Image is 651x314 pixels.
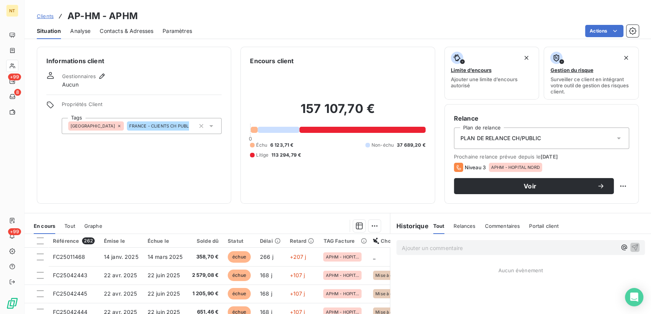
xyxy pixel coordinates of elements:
button: Gestion du risqueSurveiller ce client en intégrant votre outil de gestion des risques client. [544,47,639,100]
div: Délai [260,238,281,244]
span: Échu [256,142,267,149]
span: 1 205,90 € [192,290,219,298]
span: FC25042443 [53,272,88,278]
span: Aucun évènement [498,267,543,273]
div: Open Intercom Messenger [625,288,643,306]
span: Aucun [62,81,79,88]
span: APHM - HOPITAL NORD [325,273,359,278]
span: PLAN DE RELANCE CH/PUBLIC [460,134,541,142]
div: Retard [290,238,314,244]
span: Gestionnaires [62,73,96,79]
h2: 157 107,70 € [250,101,425,124]
span: Mise à disposition du destinataire [375,273,409,278]
span: FC25042445 [53,290,87,297]
span: 22 avr. 2025 [104,290,137,297]
div: Émise le [104,238,138,244]
span: +107 j [290,290,305,297]
span: 6 123,71 € [270,142,294,149]
span: Commentaires [485,223,520,229]
span: 37 689,20 € [397,142,426,149]
span: +99 [8,74,21,80]
span: Gestion du risque [550,67,593,73]
span: échue [228,251,251,263]
span: Ajouter une limite d’encours autorisé [451,76,533,88]
img: Logo LeanPay [6,297,18,309]
div: TAG Facture [323,238,364,244]
span: 14 janv. 2025 [104,253,138,260]
button: Actions [585,25,623,37]
span: Niveau 3 [465,164,486,170]
span: Prochaine relance prévue depuis le [454,154,629,160]
span: Portail client [529,223,559,229]
span: +107 j [290,272,305,278]
div: Échue le [148,238,183,244]
span: Surveiller ce client en intégrant votre outil de gestion des risques client. [550,76,632,95]
span: Propriétés Client [62,101,222,112]
span: 0 [249,136,252,142]
span: +207 j [290,253,306,260]
span: FC25011468 [53,253,85,260]
span: Clients [37,13,54,19]
button: Limite d’encoursAjouter une limite d’encours autorisé [444,47,539,100]
button: Voir [454,178,614,194]
span: Voir [463,183,597,189]
h3: AP-HM - APHM [67,9,138,23]
span: Limite d’encours [451,67,492,73]
span: 22 juin 2025 [148,290,180,297]
span: Analyse [70,27,90,35]
span: 262 [82,237,94,244]
span: [DATE] [541,154,558,160]
div: NT [6,5,18,17]
span: Situation [37,27,61,35]
h6: Informations client [46,56,222,65]
span: Tout [433,223,445,229]
span: Contacts & Adresses [100,27,153,35]
span: 2 579,08 € [192,271,219,279]
span: APHM - HOPITAL NORD [491,165,540,170]
span: Graphe [84,223,102,229]
div: Chorus Pro [373,238,411,244]
span: 8 [14,89,21,96]
span: En cours [34,223,55,229]
span: _ [373,253,375,260]
div: Solde dû [192,238,219,244]
span: Mise à disposition du destinataire [375,291,409,296]
span: 22 avr. 2025 [104,272,137,278]
span: [GEOGRAPHIC_DATA] [71,124,115,128]
span: 168 j [260,290,272,297]
div: Référence [53,237,95,244]
span: Litige [256,152,268,159]
a: Clients [37,12,54,20]
span: APHM - HOPITAL NORD [325,255,359,259]
h6: Relance [454,114,629,123]
span: Non-échu [372,142,394,149]
span: FRANCE - CLIENTS CH PUBLICS [129,124,196,128]
span: 168 j [260,272,272,278]
span: 113 294,79 € [271,152,301,159]
h6: Encours client [250,56,294,65]
h6: Historique [390,221,429,231]
span: 22 juin 2025 [148,272,180,278]
span: Tout [64,223,75,229]
span: échue [228,270,251,281]
span: 358,70 € [192,253,219,261]
span: APHM - HOPITAL NORD [325,291,359,296]
span: Paramètres [163,27,192,35]
input: Ajouter une valeur [189,123,195,129]
span: +99 [8,228,21,235]
span: Relances [454,223,475,229]
div: Statut [228,238,251,244]
span: échue [228,288,251,299]
span: 14 mars 2025 [148,253,183,260]
span: 266 j [260,253,273,260]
